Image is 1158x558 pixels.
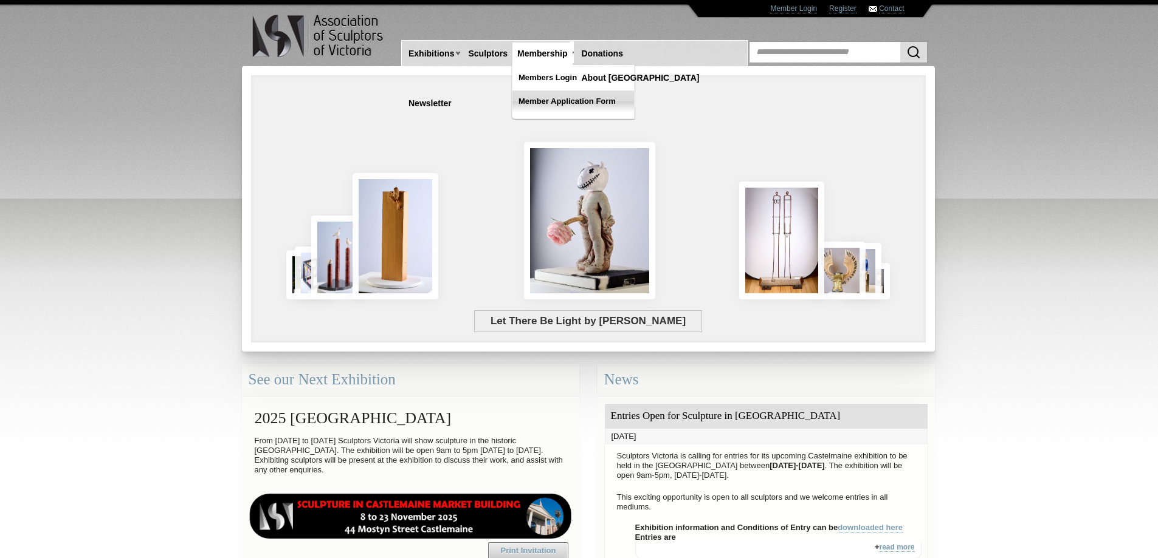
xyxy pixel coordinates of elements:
img: Swingers [739,182,825,299]
a: Member Application Form [512,90,634,112]
img: Lorica Plumata (Chrysus) [810,242,866,299]
img: Contact ASV [869,6,877,12]
img: Little Frog. Big Climb [353,173,439,299]
img: Let There Be Light [524,142,655,299]
img: castlemaine-ldrbd25v2.png [249,494,573,539]
a: Exhibitions [404,43,459,65]
a: Sculptors [463,43,512,65]
a: Donations [577,43,628,65]
strong: [DATE]-[DATE] [770,461,825,470]
span: Let There Be Light by [PERSON_NAME] [474,310,701,332]
a: Member Login [770,4,817,13]
a: read more [879,543,914,552]
a: Membership [512,43,572,65]
a: About [GEOGRAPHIC_DATA] [577,67,705,89]
div: Entries Open for Sculpture in [GEOGRAPHIC_DATA] [605,404,928,429]
div: News [598,364,935,396]
a: Newsletter [404,92,457,115]
img: logo.png [252,12,385,60]
img: Search [906,45,921,60]
h2: 2025 [GEOGRAPHIC_DATA] [249,403,573,433]
div: See our Next Exhibition [242,364,579,396]
p: This exciting opportunity is open to all sculptors and we welcome entries in all mediums. [611,489,922,515]
a: Members Login [512,67,634,89]
p: Sculptors Victoria is calling for entries for its upcoming Castelmaine exhibition to be held in t... [611,448,922,483]
a: Contact [879,4,904,13]
strong: Exhibition information and Conditions of Entry can be [635,523,903,532]
p: From [DATE] to [DATE] Sculptors Victoria will show sculpture in the historic [GEOGRAPHIC_DATA]. T... [249,433,573,478]
a: Register [829,4,856,13]
div: [DATE] [605,429,928,444]
a: downloaded here [838,523,903,532]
